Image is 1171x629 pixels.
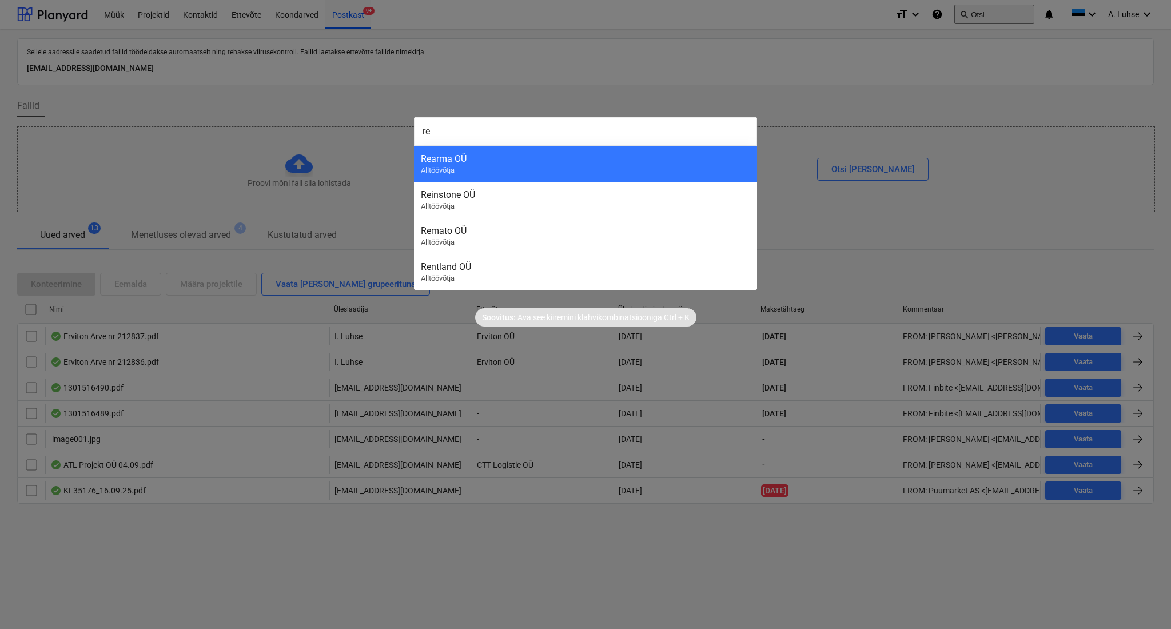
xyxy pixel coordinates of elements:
p: Ctrl + K [664,312,690,323]
span: Alltöövõtja [421,166,455,174]
div: Remato OÜAlltöövõtja [414,218,757,254]
div: Rearma OÜAlltöövõtja [414,146,757,182]
iframe: Chat Widget [1114,574,1171,629]
p: Ava see kiiremini klahvikombinatsiooniga [517,312,662,323]
div: Rentland OÜ [421,261,750,272]
div: Vestlusvidin [1114,574,1171,629]
span: Alltöövõtja [421,274,455,282]
div: Remato OÜ [421,225,750,236]
p: Soovitus: [482,312,516,323]
div: Reinstone OÜAlltöövõtja [414,182,757,218]
span: Alltöövõtja [421,238,455,246]
div: Rentland OÜAlltöövõtja [414,254,757,290]
div: Soovitus:Ava see kiiremini klahvikombinatsioonigaCtrl + K [475,308,696,327]
div: Reinstone OÜ [421,189,750,200]
div: Rearma OÜ [421,153,750,164]
span: Alltöövõtja [421,202,455,210]
input: Otsi projekte, eelarveridu, lepinguid, akte, alltöövõtjaid... [414,117,757,146]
